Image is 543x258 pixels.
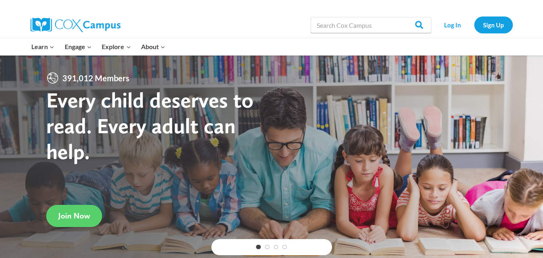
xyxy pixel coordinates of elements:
span: Join Now [58,211,90,221]
a: 3 [274,245,279,250]
a: Sign Up [474,17,513,33]
span: Engage [65,41,92,52]
img: Cox Campus [31,18,121,32]
a: 4 [282,245,287,250]
a: Log In [435,17,470,33]
a: 1 [256,245,261,250]
strong: Every child deserves to read. Every adult can help. [46,87,254,164]
span: Explore [102,41,131,52]
nav: Primary Navigation [27,38,170,55]
nav: Secondary Navigation [435,17,513,33]
span: Learn [31,41,54,52]
span: About [141,41,165,52]
span: 391,012 Members [59,72,133,85]
a: 2 [265,245,270,250]
input: Search Cox Campus [311,17,431,33]
a: Join Now [46,205,102,227]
